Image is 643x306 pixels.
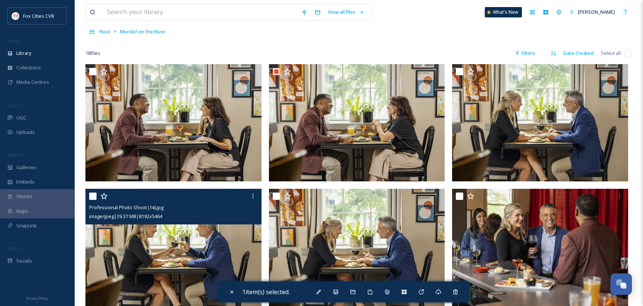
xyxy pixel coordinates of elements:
[7,152,25,158] span: WIDGETS
[120,27,166,36] a: Mondo! on the River
[16,257,32,264] span: Socials
[16,79,49,86] span: Media Centres
[242,288,290,296] span: 1 item(s) selected.
[16,208,29,215] span: Maps
[120,28,166,35] span: Mondo! on the River
[16,222,37,229] span: SnapLink
[85,64,262,181] img: Professional Photo Shoot (17).jpg
[7,38,20,44] span: MEDIA
[16,64,41,71] span: Collections
[7,103,23,108] span: COLLECT
[324,5,368,19] a: View all files
[26,296,48,301] span: Privacy Policy
[85,50,100,57] span: 18 file s
[16,193,32,200] span: Stories
[26,293,48,302] a: Privacy Policy
[7,246,22,251] span: SOCIALS
[269,64,445,181] img: Professional Photo Shoot (16).jpg
[100,28,110,35] span: Root
[511,46,539,60] div: Filters
[16,129,35,136] span: Uploads
[85,189,262,306] img: Professional Photo Shoot (14).jpg
[100,27,110,36] a: Root
[16,50,31,57] span: Library
[560,46,597,60] div: Date Created
[23,13,54,19] span: Fox Cities CVB
[16,164,36,171] span: Galleries
[103,4,298,20] input: Search your library
[12,12,19,20] img: images.png
[16,114,26,121] span: UGC
[16,178,35,185] span: Embeds
[610,273,632,295] button: Open Chat
[566,5,618,19] a: [PERSON_NAME]
[452,64,628,181] img: Professional Photo Shoot (15).jpg
[601,50,621,57] span: Select all
[89,213,162,220] span: image/jpeg | 29.37 MB | 8192 x 5464
[269,189,445,306] img: Professional Photo Shoot (13).jpg
[452,189,628,306] img: Professional Photo Shoot (12).jpg
[89,204,163,211] span: Professional Photo Shoot (14).jpg
[485,7,522,17] a: What's New
[578,9,615,15] span: [PERSON_NAME]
